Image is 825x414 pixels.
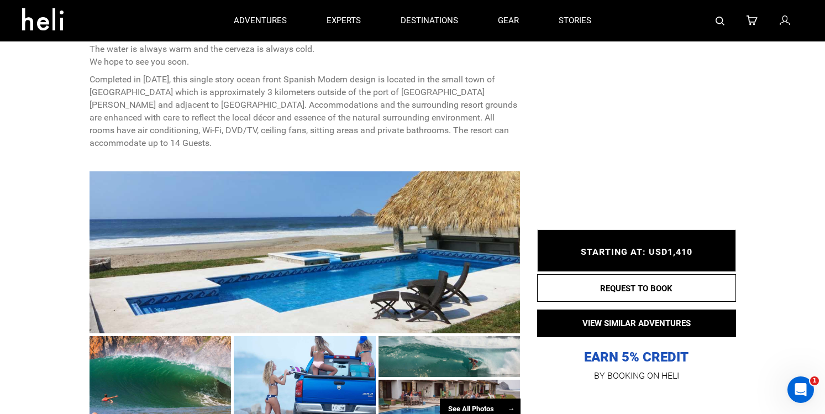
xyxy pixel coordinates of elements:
[537,274,736,302] button: REQUEST TO BOOK
[537,310,736,337] button: VIEW SIMILAR ADVENTURES
[716,17,724,25] img: search-bar-icon.svg
[537,368,736,384] p: BY BOOKING ON HELI
[810,376,819,385] span: 1
[508,405,515,413] span: →
[537,238,736,366] p: EARN 5% CREDIT
[787,376,814,403] iframe: Intercom live chat
[581,247,692,258] span: STARTING AT: USD1,410
[234,15,287,27] p: adventures
[90,74,521,149] p: Completed in [DATE], this single story ocean front Spanish Modern design is located in the small ...
[327,15,361,27] p: experts
[401,15,458,27] p: destinations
